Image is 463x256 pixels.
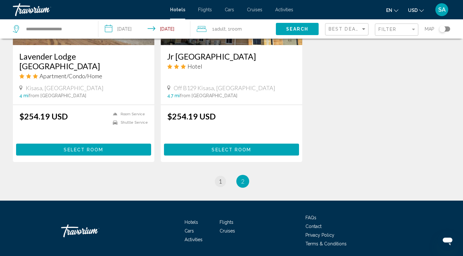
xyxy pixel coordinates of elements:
[19,111,68,121] ins: $254.19 USD
[286,27,309,32] span: Search
[225,7,234,12] a: Cars
[247,7,262,12] a: Cruises
[220,220,233,225] a: Flights
[198,7,212,12] a: Flights
[305,215,316,220] a: FAQs
[408,5,424,15] button: Change currency
[378,27,397,32] span: Filter
[13,3,164,16] a: Travorium
[64,147,103,152] span: Select Room
[212,147,251,152] span: Select Room
[241,178,244,185] span: 2
[167,63,296,70] div: 3 star Hotel
[167,111,216,121] ins: $254.19 USD
[437,230,458,251] iframe: Кнопка запуска окна обмена сообщениями
[167,93,180,98] span: 4.7 mi
[19,52,148,71] a: Lavender Lodge [GEOGRAPHIC_DATA]
[386,8,392,13] span: en
[98,19,190,39] button: Check-in date: Sep 14, 2025 Check-out date: Sep 24, 2025
[110,120,148,125] li: Shuttle Service
[214,26,226,32] span: Adult
[16,145,151,152] a: Select Room
[16,144,151,156] button: Select Room
[408,8,418,13] span: USD
[305,232,334,238] a: Privacy Policy
[226,24,242,33] span: , 1
[29,93,86,98] span: from [GEOGRAPHIC_DATA]
[180,93,237,98] span: from [GEOGRAPHIC_DATA]
[19,93,29,98] span: 4 mi
[110,111,148,117] li: Room Service
[433,3,450,16] button: User Menu
[40,72,102,80] span: Apartment/Condo/Home
[219,178,222,185] span: 1
[329,26,362,32] span: Best Deals
[375,23,418,36] button: Filter
[185,228,194,233] a: Cars
[305,241,347,246] a: Terms & Conditions
[167,52,296,61] a: Jr [GEOGRAPHIC_DATA]
[305,224,322,229] a: Contact
[170,7,185,12] a: Hotels
[425,24,434,33] span: Map
[185,237,203,242] a: Activities
[19,72,148,80] div: 3 star Apartment
[164,145,299,152] a: Select Room
[13,175,450,188] ul: Pagination
[212,24,226,33] span: 1
[386,5,398,15] button: Change language
[61,221,125,241] a: Travorium
[164,144,299,156] button: Select Room
[275,7,293,12] a: Activities
[187,63,202,70] span: Hotel
[329,27,367,32] mat-select: Sort by
[230,26,242,32] span: Room
[185,220,198,225] a: Hotels
[276,23,319,35] button: Search
[174,84,275,91] span: Off B129 Kisasa, [GEOGRAPHIC_DATA]
[190,19,276,39] button: Travelers: 1 adult, 0 children
[434,26,450,32] button: Toggle map
[438,6,446,13] span: SA
[220,228,235,233] a: Cruises
[26,84,104,91] span: Kisasa, [GEOGRAPHIC_DATA]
